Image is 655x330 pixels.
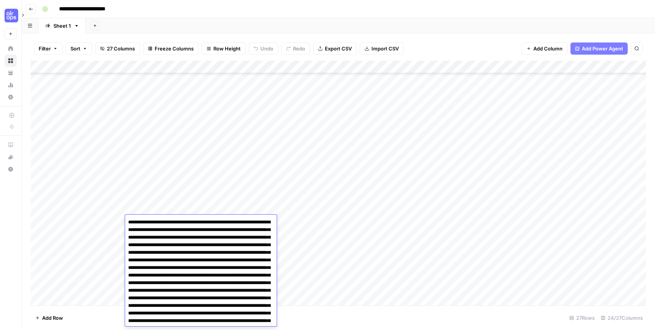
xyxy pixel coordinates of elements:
[5,151,17,163] button: What's new?
[371,45,399,52] span: Import CSV
[5,139,17,151] a: AirOps Academy
[95,42,140,55] button: 27 Columns
[5,91,17,103] a: Settings
[31,312,67,324] button: Add Row
[360,42,404,55] button: Import CSV
[5,42,17,55] a: Home
[522,42,567,55] button: Add Column
[107,45,135,52] span: 27 Columns
[155,45,194,52] span: Freeze Columns
[533,45,563,52] span: Add Column
[5,79,17,91] a: Usage
[66,42,92,55] button: Sort
[53,22,71,30] div: Sheet 1
[313,42,357,55] button: Export CSV
[39,18,86,33] a: Sheet 1
[34,42,63,55] button: Filter
[598,312,646,324] div: 24/27 Columns
[202,42,246,55] button: Row Height
[582,45,623,52] span: Add Power Agent
[143,42,199,55] button: Freeze Columns
[325,45,352,52] span: Export CSV
[5,6,17,25] button: Workspace: Cohort 4
[293,45,305,52] span: Redo
[71,45,80,52] span: Sort
[570,42,628,55] button: Add Power Agent
[42,314,63,322] span: Add Row
[281,42,310,55] button: Redo
[5,67,17,79] a: Your Data
[566,312,598,324] div: 27 Rows
[260,45,273,52] span: Undo
[5,55,17,67] a: Browse
[5,151,16,163] div: What's new?
[5,9,18,22] img: Cohort 4 Logo
[39,45,51,52] span: Filter
[213,45,241,52] span: Row Height
[249,42,278,55] button: Undo
[5,163,17,175] button: Help + Support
